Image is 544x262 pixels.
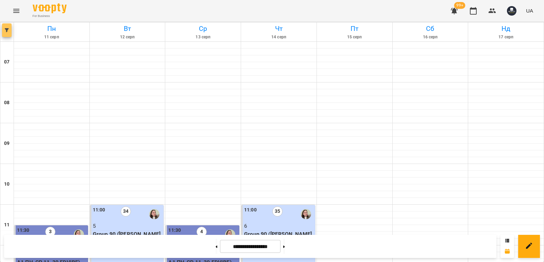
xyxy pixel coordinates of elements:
[93,222,163,230] p: 5
[507,6,516,16] img: e7cd9ba82654fddca2813040462380a1.JPG
[91,23,164,34] h6: Вт
[242,23,316,34] h6: Чт
[15,23,88,34] h6: Пн
[149,209,159,219] img: Кожухар Валерія
[272,206,283,217] label: 35
[4,140,10,147] h6: 09
[469,23,543,34] h6: Нд
[8,3,24,19] button: Menu
[33,3,67,13] img: Voopty Logo
[4,58,10,66] h6: 07
[526,7,533,14] span: UA
[318,34,391,40] h6: 15 серп
[523,4,536,17] button: UA
[225,229,235,240] img: Кожухар Валерія
[244,206,257,214] label: 11:00
[33,14,67,18] span: For Business
[301,209,311,219] img: Кожухар Валерія
[244,230,314,254] p: Group 90 ([PERSON_NAME] В - А1 ВТ_ЧТ 11_00 EDVIBE)
[197,227,207,237] label: 4
[394,34,467,40] h6: 16 серп
[17,227,30,234] label: 11:30
[4,221,10,229] h6: 11
[121,206,131,217] label: 34
[93,206,105,214] label: 11:00
[166,23,240,34] h6: Ср
[166,34,240,40] h6: 13 серп
[454,2,465,9] span: 99+
[93,230,163,254] p: Group 90 ([PERSON_NAME] В - А1 ВТ_ЧТ 11_00 EDVIBE)
[394,23,467,34] h6: Сб
[168,227,181,234] label: 11:30
[15,34,88,40] h6: 11 серп
[318,23,391,34] h6: Пт
[4,181,10,188] h6: 10
[91,34,164,40] h6: 12 серп
[244,222,314,230] p: 6
[242,34,316,40] h6: 14 серп
[469,34,543,40] h6: 17 серп
[45,227,55,237] label: 3
[74,229,84,240] img: Кожухар Валерія
[4,99,10,107] h6: 08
